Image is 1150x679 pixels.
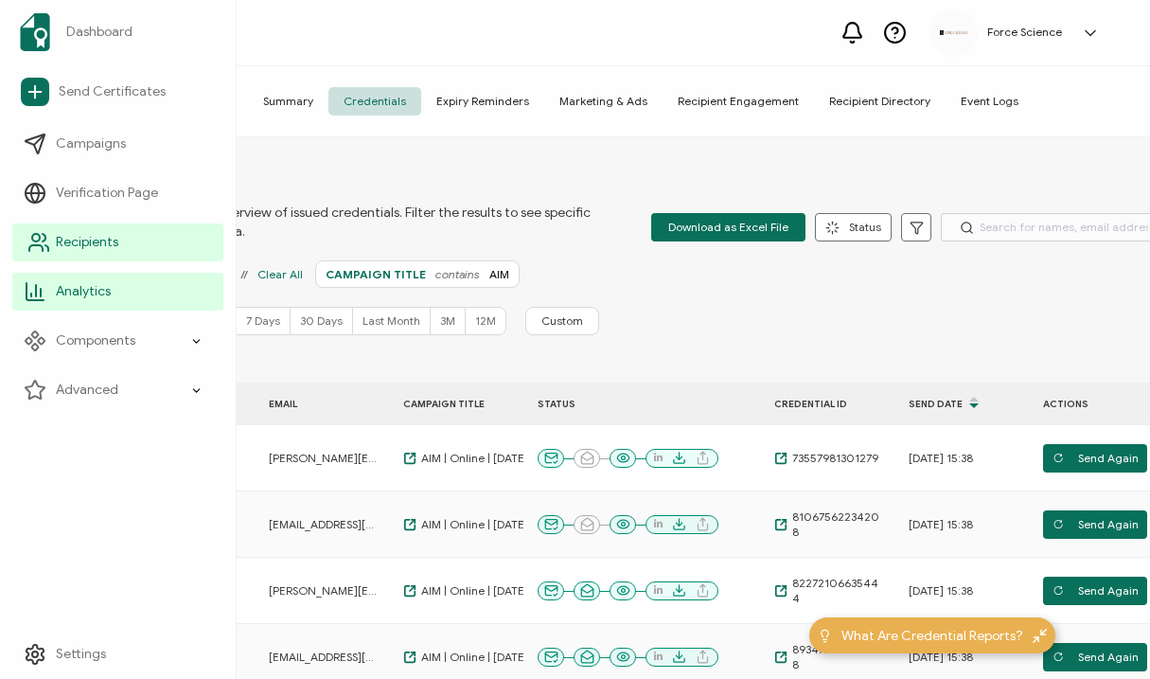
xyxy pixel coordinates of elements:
[12,273,223,311] a: Analytics
[787,451,878,466] span: 73557981301279
[12,223,223,261] a: Recipients
[421,87,544,116] span: Expiry Reminders
[525,307,599,335] button: Custom
[269,650,380,665] span: [EMAIL_ADDRESS][DOMAIN_NAME]
[12,6,223,59] a: Dashboard
[774,576,885,606] a: 82272106635444
[300,313,343,328] span: 30 Days
[774,642,885,672] a: 89347680006238
[774,451,878,466] a: 73557981301279
[269,583,380,599] span: [PERSON_NAME][EMAIL_ADDRESS][PERSON_NAME][DOMAIN_NAME]
[56,233,118,252] span: Recipients
[523,393,760,415] div: STATUS
[1053,444,1139,473] span: Send Again
[12,125,223,163] a: Campaigns
[663,87,814,116] span: Recipient Engagement
[475,313,496,328] span: 12M
[56,331,135,350] span: Components
[541,313,583,329] span: Custom
[787,642,885,672] span: 89347680006238
[987,26,1062,39] h5: Force Science
[389,393,523,415] div: CAMPAIGN TITLE
[59,82,166,101] span: Send Certificates
[946,87,1034,116] span: Event Logs
[894,387,1029,420] div: Send Date
[118,204,592,241] span: You can view an overview of issued credentials. Filter the results to see specific sending histor...
[328,87,421,116] span: Credentials
[440,313,455,328] span: 3M
[363,313,420,328] span: Last Month
[909,451,973,466] span: [DATE] 15:38
[246,313,280,328] span: 7 Days
[56,381,118,400] span: Advanced
[435,267,480,282] span: contains
[240,267,248,282] span: //
[416,451,528,466] span: AIM | Online | [DATE]
[269,517,380,532] span: [EMAIL_ADDRESS][DOMAIN_NAME]
[940,30,968,35] img: d96c2383-09d7-413e-afb5-8f6c84c8c5d6.png
[118,185,592,204] span: CREDENTIALS
[815,213,892,241] button: Status
[787,576,885,606] span: 82272106635444
[668,213,788,241] span: Download as Excel File
[257,267,303,282] span: Clear All
[255,393,389,415] div: EMAIL
[56,184,158,203] span: Verification Page
[12,635,223,673] a: Settings
[787,509,885,540] span: 81067562234208
[56,134,126,153] span: Campaigns
[825,465,1150,679] iframe: Chat Widget
[66,23,133,42] span: Dashboard
[774,509,885,540] a: 81067562234208
[651,213,805,241] button: Download as Excel File
[20,13,50,51] img: sertifier-logomark-colored.svg
[416,517,528,532] span: AIM | Online | [DATE]
[12,70,223,114] a: Send Certificates
[248,87,328,116] span: Summary
[1043,444,1147,473] button: Send Again
[56,282,111,301] span: Analytics
[326,267,426,282] span: CAMPAIGN TITLE
[544,87,663,116] span: Marketing & Ads
[416,650,528,665] span: AIM | Online | [DATE]
[760,393,894,415] div: CREDENTIAL ID
[814,87,946,116] span: Recipient Directory
[56,645,106,664] span: Settings
[489,267,509,282] span: AIM
[269,451,380,466] span: [PERSON_NAME][EMAIL_ADDRESS][PERSON_NAME][DOMAIN_NAME]
[12,174,223,212] a: Verification Page
[416,583,528,599] span: AIM | Online | [DATE]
